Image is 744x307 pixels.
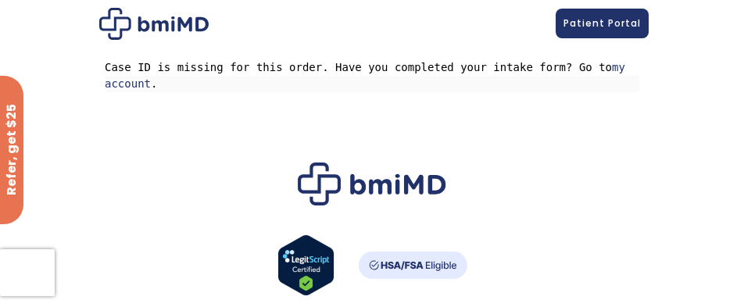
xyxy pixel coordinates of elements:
[358,252,467,279] img: HSA-FSA
[99,8,209,40] img: Patient Messaging Portal
[556,9,649,38] a: Patient Portal
[277,234,334,302] a: Verify LegitScript Approval for www.bmimd.com
[105,59,639,92] pre: Case ID is missing for this order. Have you completed your intake form? Go to .
[105,61,631,90] a: my account
[563,16,641,30] span: Patient Portal
[277,234,334,296] img: Verify Approval for www.bmimd.com
[298,162,446,205] img: Brand Logo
